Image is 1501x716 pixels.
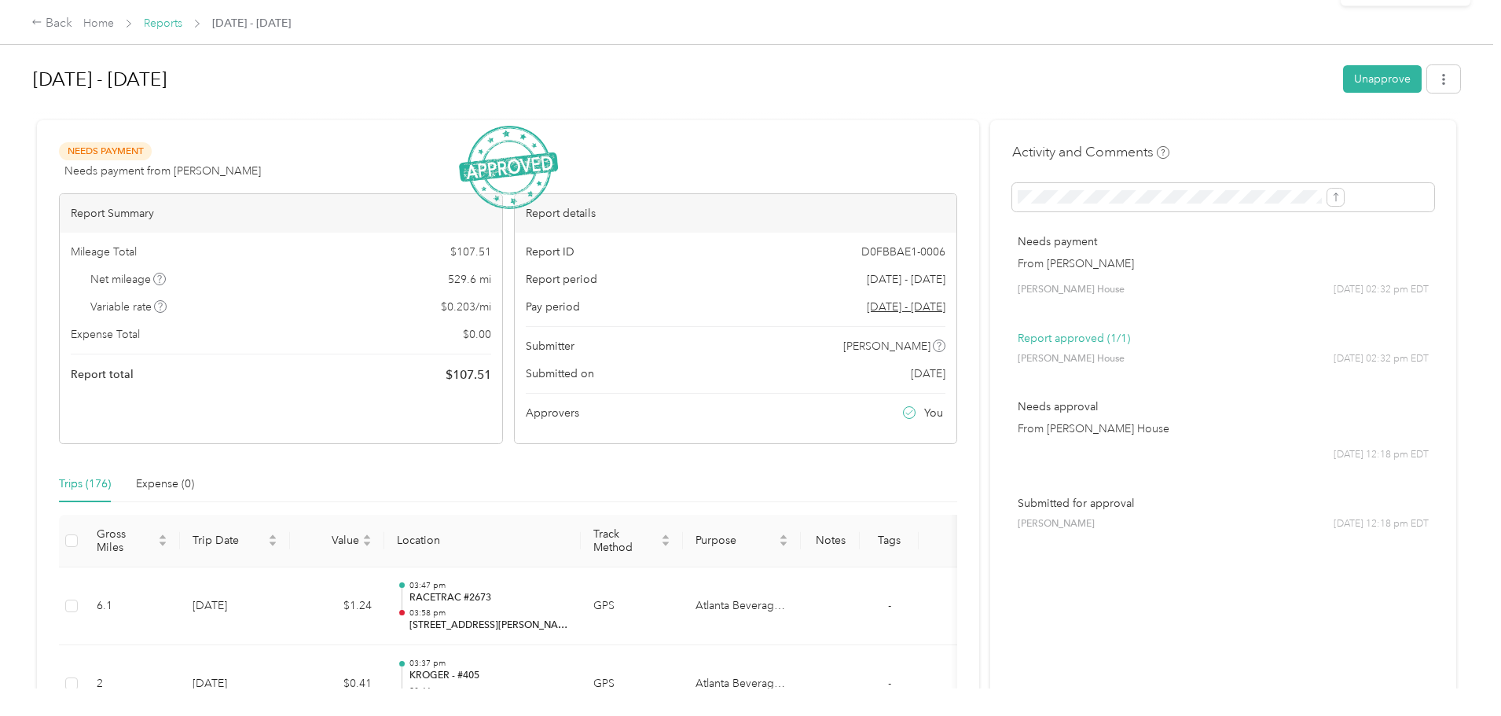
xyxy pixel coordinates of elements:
p: Submitted for approval [1018,495,1429,512]
p: Report approved (1/1) [1018,330,1429,347]
span: [DATE] [911,365,945,382]
p: Needs approval [1018,398,1429,415]
span: [DATE] 02:32 pm EDT [1334,352,1429,366]
p: Report updated [1356,22,1450,42]
th: Trip Date [180,515,290,567]
span: Trip Date [193,534,265,547]
a: Reports [144,17,182,30]
span: caret-down [779,539,788,549]
span: caret-up [158,532,167,542]
td: 6.1 [84,567,180,646]
span: Submitted on [526,365,594,382]
span: Pay period [526,299,580,315]
th: Purpose [683,515,801,567]
span: Needs Payment [59,142,152,160]
span: caret-up [268,532,277,542]
img: ApprovedStamp [459,126,558,210]
th: Track Method [581,515,683,567]
span: $ 0.00 [463,326,491,343]
span: [PERSON_NAME] [1018,517,1095,531]
p: From [PERSON_NAME] [1018,255,1429,272]
span: [PERSON_NAME] [843,338,930,354]
span: Track Method [593,527,658,554]
span: [PERSON_NAME] House [1018,352,1125,366]
h1: Aug 1 - 31, 2025 [33,61,1332,98]
span: [DATE] 12:18 pm EDT [1334,517,1429,531]
button: Unapprove [1343,65,1422,93]
p: 03:47 pm [409,580,568,591]
span: D0FBBAE1-0006 [861,244,945,260]
th: Notes [801,515,860,567]
span: Approvers [526,405,579,421]
div: Report Summary [60,194,502,233]
td: GPS [581,567,683,646]
span: [DATE] - [DATE] [867,271,945,288]
span: 529.6 mi [448,271,491,288]
span: Expense Total [71,326,140,343]
p: Needs payment [1018,233,1429,250]
span: Report period [526,271,597,288]
span: Purpose [695,534,776,547]
p: 03:37 pm [409,658,568,669]
span: [DATE] - [DATE] [212,15,291,31]
th: Location [384,515,581,567]
td: $1.24 [290,567,384,646]
span: Report ID [526,244,574,260]
p: RACETRAC #2673 [409,591,568,605]
div: Trips (176) [59,475,111,493]
div: Report details [515,194,957,233]
p: [STREET_ADDRESS][PERSON_NAME] [409,619,568,633]
span: [PERSON_NAME] House [1018,283,1125,297]
span: Value [303,534,359,547]
th: Gross Miles [84,515,180,567]
td: [DATE] [180,567,290,646]
span: $ 0.203 / mi [441,299,491,315]
span: - [888,677,891,690]
span: Net mileage [90,271,167,288]
span: Needs payment from [PERSON_NAME] [64,163,261,179]
span: Variable rate [90,299,167,315]
span: caret-up [661,532,670,542]
p: 03:58 pm [409,608,568,619]
p: 03:44 pm [409,685,568,696]
span: caret-up [362,532,372,542]
th: Value [290,515,384,567]
span: Mileage Total [71,244,137,260]
span: $ 107.51 [446,365,491,384]
div: Back [31,14,72,33]
p: KROGER - #405 [409,669,568,683]
span: caret-down [158,539,167,549]
span: caret-down [268,539,277,549]
span: - [888,599,891,612]
p: From [PERSON_NAME] House [1018,420,1429,437]
span: caret-down [661,539,670,549]
span: Report total [71,366,134,383]
iframe: Everlance-gr Chat Button Frame [1413,628,1501,716]
div: Expense (0) [136,475,194,493]
span: Gross Miles [97,527,155,554]
span: [DATE] 02:32 pm EDT [1334,283,1429,297]
th: Tags [860,515,919,567]
span: Go to pay period [867,299,945,315]
h4: Activity and Comments [1012,142,1169,162]
span: caret-up [779,532,788,542]
a: Home [83,17,114,30]
span: caret-down [362,539,372,549]
span: [DATE] 12:18 pm EDT [1334,448,1429,462]
span: Submitter [526,338,574,354]
span: You [924,405,943,421]
td: Atlanta Beverage Company [683,567,801,646]
span: $ 107.51 [450,244,491,260]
